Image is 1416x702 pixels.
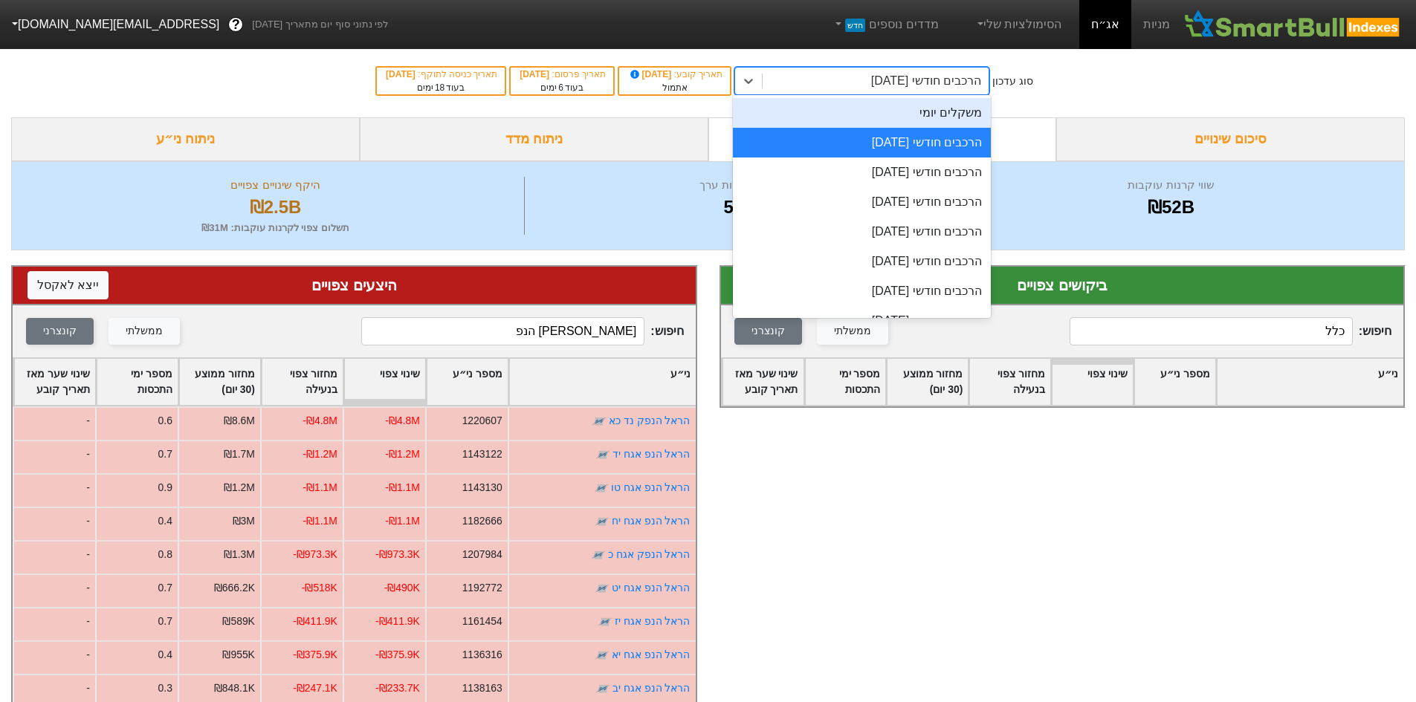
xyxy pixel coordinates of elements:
div: ₪2.5B [30,194,520,221]
div: 1143130 [462,480,502,495]
div: -₪1.1M [385,480,420,495]
div: Toggle SortBy [179,359,260,405]
button: ממשלתי [109,318,180,345]
a: הראל הנפק אגח כ [608,548,691,560]
a: הראל הנפ אגח יב [612,682,691,694]
div: 1207984 [462,547,502,562]
div: - [13,607,95,640]
div: -₪1.2M [385,446,420,462]
div: -₪375.9K [293,647,337,663]
div: היצעים צפויים [28,274,681,296]
div: ₪52B [957,194,1386,221]
div: תאריך כניסה לתוקף : [384,68,497,81]
input: 126 רשומות... [1070,317,1353,345]
div: -₪233.7K [375,680,420,696]
div: Toggle SortBy [1217,359,1403,405]
div: Toggle SortBy [97,359,178,405]
a: הראל הנפ אגח יז [615,615,691,627]
span: חיפוש : [1070,317,1391,345]
img: tase link [591,547,606,562]
img: tase link [595,514,610,529]
div: - [13,440,95,473]
span: [DATE] [520,69,552,79]
input: 450 רשומות... [361,317,644,345]
div: - [13,640,95,674]
div: -₪1.1M [303,480,337,495]
div: ניתוח מדד [360,117,708,161]
img: tase link [595,447,610,462]
div: תאריך קובע : [627,68,722,81]
button: ייצא לאקסל [28,271,109,299]
div: ₪1.2M [224,480,255,495]
img: tase link [594,481,609,495]
div: 0.7 [158,446,172,462]
div: Toggle SortBy [1052,359,1133,405]
div: - [13,406,95,440]
div: 576 [528,194,948,221]
a: הראל הנפ אגח יד [612,448,691,460]
div: -₪247.1K [293,680,337,696]
img: tase link [595,681,610,696]
span: 6 [558,82,563,93]
div: הרכבים חודשי [DATE] [871,72,981,90]
div: קונצרני [751,323,785,339]
div: בעוד ימים [384,81,497,94]
div: הרכבים חודשי [DATE] [733,128,991,157]
div: -₪375.9K [375,647,420,663]
div: - [13,573,95,607]
div: ₪8.6M [224,413,255,429]
div: ₪589K [222,614,254,629]
span: חדש [845,19,865,32]
img: SmartBull [1182,10,1404,39]
div: -₪490K [384,580,420,596]
div: -₪973.3K [375,547,420,562]
div: 0.6 [158,413,172,429]
div: הרכבים חודשי [DATE] [733,217,991,247]
a: הראל הנפ אגח יט [612,582,691,594]
div: -₪4.8M [303,413,337,429]
div: משקלים יומי [733,98,991,128]
div: Toggle SortBy [1134,359,1215,405]
a: הראל הנפ אגח יא [612,649,691,660]
button: ממשלתי [817,318,888,345]
span: אתמול [662,82,688,93]
div: Toggle SortBy [887,359,968,405]
div: Toggle SortBy [344,359,425,405]
div: הרכבים חודשי [DATE] [733,187,991,217]
img: tase link [595,648,610,663]
div: שווי קרנות עוקבות [957,177,1386,194]
div: Toggle SortBy [427,359,508,405]
div: - [13,507,95,540]
div: ₪1.7M [224,446,255,462]
div: 0.4 [158,513,172,529]
div: הרכבים חודשי [DATE] [733,247,991,276]
div: -₪1.1M [303,513,337,529]
div: בעוד ימים [518,81,606,94]
a: הראל הנפ אגח יח [612,515,691,527]
div: ממשלתי [126,323,163,339]
div: 1220607 [462,413,502,429]
div: Toggle SortBy [805,359,886,405]
div: -₪518K [302,580,337,596]
div: 1192772 [462,580,502,596]
img: tase link [598,614,612,629]
div: -₪1.2M [303,446,337,462]
div: -₪973.3K [293,547,337,562]
div: סוג עדכון [992,74,1033,89]
a: הראל הנפק נד כא [609,415,691,426]
div: ממשלתי [834,323,871,339]
span: חיפוש : [361,317,683,345]
div: ₪955K [222,647,254,663]
div: - [13,540,95,573]
div: 0.7 [158,580,172,596]
span: [DATE] [628,69,674,79]
div: 1143122 [462,446,502,462]
img: tase link [595,581,610,596]
div: 0.7 [158,614,172,629]
div: Toggle SortBy [509,359,696,405]
div: 0.4 [158,647,172,663]
div: Toggle SortBy [722,359,804,405]
a: הראל הנפ אגח טו [611,481,691,493]
span: לפי נתוני סוף יום מתאריך [DATE] [252,17,388,32]
div: -₪4.8M [385,413,420,429]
